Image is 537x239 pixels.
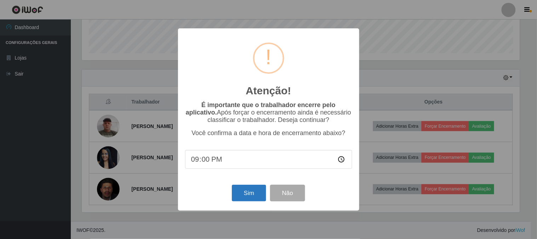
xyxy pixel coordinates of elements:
[232,185,266,201] button: Sim
[246,84,291,97] h2: Atenção!
[186,101,336,116] b: É importante que o trabalhador encerre pelo aplicativo.
[185,129,352,137] p: Você confirma a data e hora de encerramento abaixo?
[185,101,352,124] p: Após forçar o encerramento ainda é necessário classificar o trabalhador. Deseja continuar?
[270,185,305,201] button: Não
